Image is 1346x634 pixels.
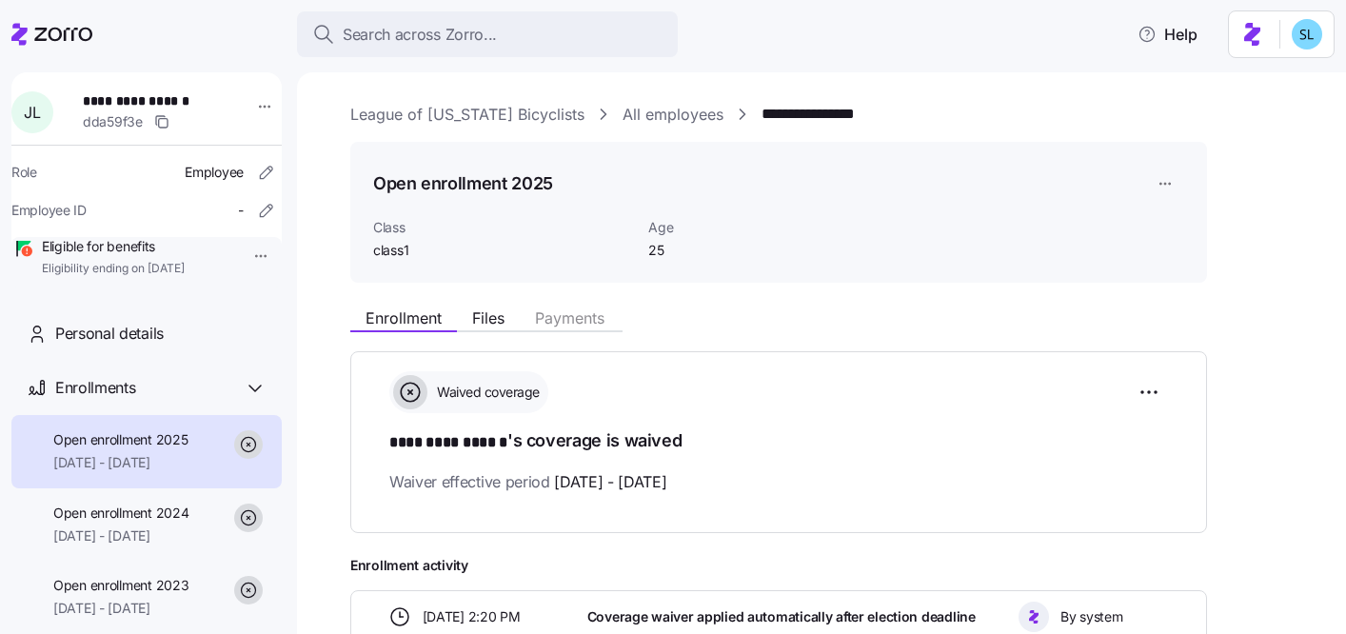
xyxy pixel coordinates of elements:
[185,163,244,182] span: Employee
[238,201,244,220] span: -
[1122,15,1213,53] button: Help
[55,376,135,400] span: Enrollments
[42,261,185,277] span: Eligibility ending on [DATE]
[389,428,1168,455] h1: 's coverage is waived
[53,599,188,618] span: [DATE] - [DATE]
[373,218,633,237] span: Class
[648,218,840,237] span: Age
[53,453,188,472] span: [DATE] - [DATE]
[423,607,521,626] span: [DATE] 2:20 PM
[83,112,143,131] span: dda59f3e
[1292,19,1322,50] img: 7c620d928e46699fcfb78cede4daf1d1
[350,103,584,127] a: League of [US_STATE] Bicyclists
[343,23,497,47] span: Search across Zorro...
[53,430,188,449] span: Open enrollment 2025
[389,470,667,494] span: Waiver effective period
[431,383,540,402] span: Waived coverage
[53,576,188,595] span: Open enrollment 2023
[1060,607,1122,626] span: By system
[55,322,164,346] span: Personal details
[587,607,976,626] span: Coverage waiver applied automatically after election deadline
[623,103,723,127] a: All employees
[648,241,840,260] span: 25
[53,504,188,523] span: Open enrollment 2024
[11,163,37,182] span: Role
[373,171,553,195] h1: Open enrollment 2025
[24,105,40,120] span: J L
[472,310,505,326] span: Files
[297,11,678,57] button: Search across Zorro...
[554,470,666,494] span: [DATE] - [DATE]
[1138,23,1198,46] span: Help
[350,556,1207,575] span: Enrollment activity
[42,237,185,256] span: Eligible for benefits
[53,526,188,545] span: [DATE] - [DATE]
[11,201,87,220] span: Employee ID
[535,310,604,326] span: Payments
[366,310,442,326] span: Enrollment
[373,241,633,260] span: class1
